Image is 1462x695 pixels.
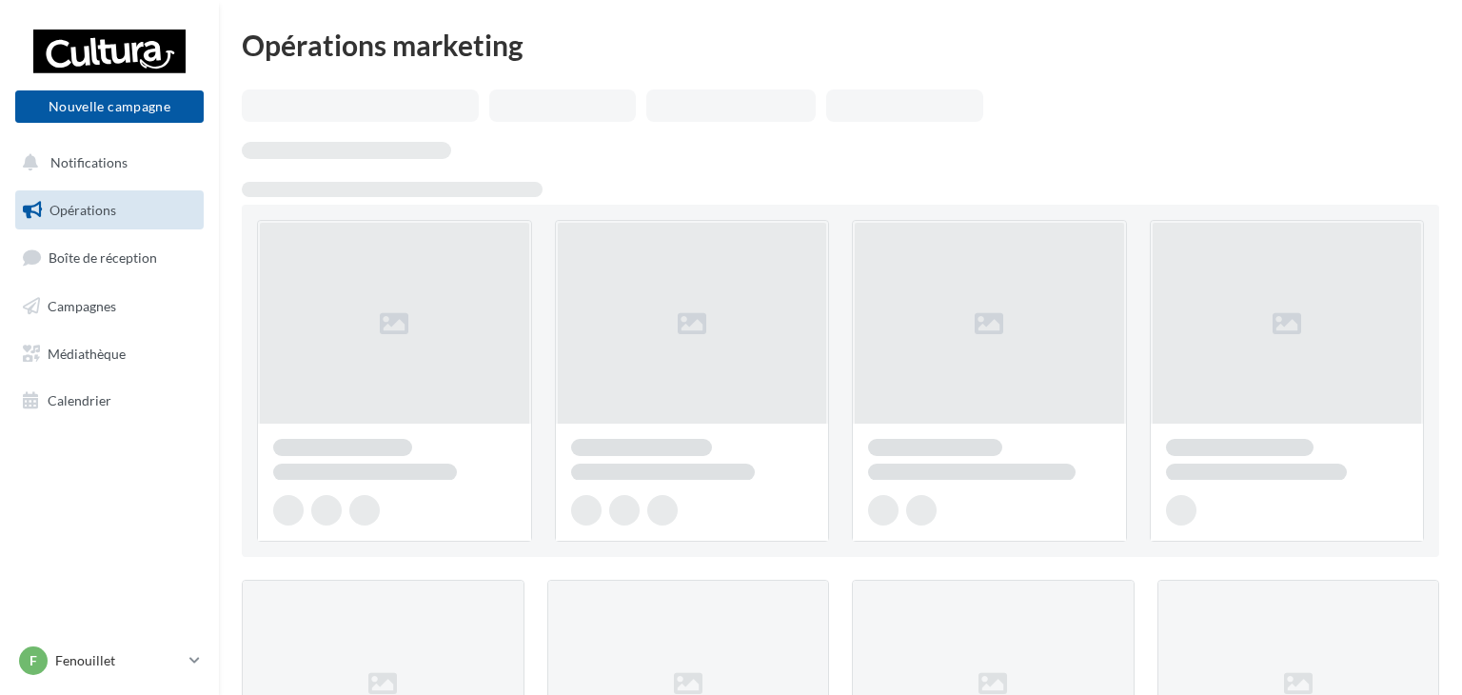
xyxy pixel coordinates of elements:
span: Notifications [50,154,128,170]
a: Boîte de réception [11,237,207,278]
span: F [30,651,37,670]
span: Calendrier [48,392,111,408]
button: Notifications [11,143,200,183]
a: Médiathèque [11,334,207,374]
span: Opérations [49,202,116,218]
button: Nouvelle campagne [15,90,204,123]
a: Calendrier [11,381,207,421]
a: F Fenouillet [15,643,204,679]
a: Campagnes [11,287,207,327]
span: Médiathèque [48,345,126,361]
a: Opérations [11,190,207,230]
span: Campagnes [48,298,116,314]
span: Boîte de réception [49,249,157,266]
div: Opérations marketing [242,30,1439,59]
p: Fenouillet [55,651,182,670]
